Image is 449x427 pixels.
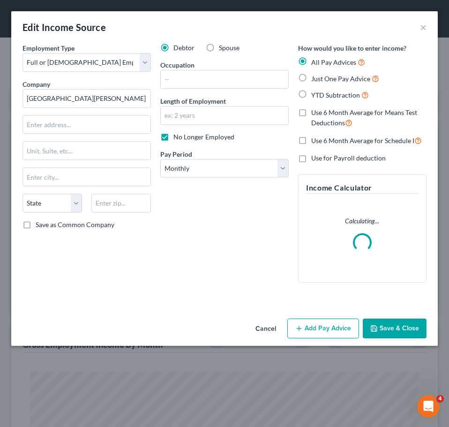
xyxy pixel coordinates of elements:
input: Enter zip... [91,194,151,213]
span: 4 [436,395,444,403]
button: × [420,22,427,33]
span: All Pay Advices [311,58,356,66]
p: Calculating... [306,216,419,226]
span: Use for Payroll deduction [311,154,386,162]
input: Enter city... [23,168,150,186]
span: Debtor [173,44,195,52]
span: Employment Type [22,44,75,52]
span: Use 6 Month Average for Schedule I [311,137,414,145]
button: Cancel [248,320,284,338]
span: Spouse [219,44,239,52]
input: Search company by name... [22,89,151,108]
span: YTD Subtraction [311,91,360,99]
span: Pay Period [160,150,192,158]
label: Length of Employment [160,96,226,106]
input: Enter address... [23,116,150,134]
label: Occupation [160,60,195,70]
span: Use 6 Month Average for Means Test Deductions [311,108,417,127]
button: Save & Close [363,319,427,338]
span: Company [22,80,50,88]
input: ex: 2 years [161,107,288,124]
input: -- [161,70,288,88]
label: How would you like to enter income? [298,43,406,53]
span: Just One Pay Advice [311,75,370,83]
iframe: Intercom live chat [417,395,440,418]
span: No Longer Employed [173,133,234,141]
h5: Income Calculator [306,182,419,194]
div: Edit Income Source [22,21,106,34]
input: Unit, Suite, etc... [23,142,150,160]
span: Save as Common Company [36,221,114,229]
button: Add Pay Advice [287,319,359,338]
